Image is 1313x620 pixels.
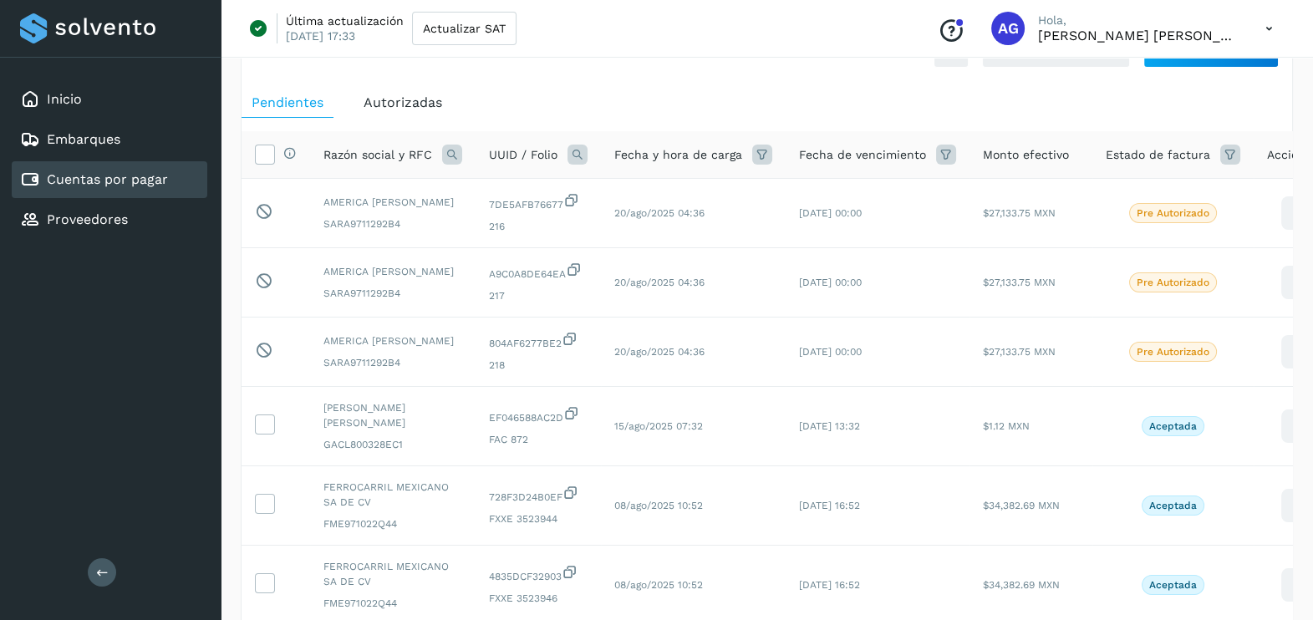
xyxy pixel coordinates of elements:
span: 728F3D24B0EF [489,485,588,505]
span: Fecha de vencimiento [799,146,926,164]
p: Abigail Gonzalez Leon [1038,28,1239,43]
span: Estado de factura [1106,146,1210,164]
span: 216 [489,219,588,234]
span: Pendientes [252,94,323,110]
span: 15/ago/2025 07:32 [614,420,703,432]
span: $34,382.69 MXN [983,579,1060,591]
span: Razón social y RFC [323,146,432,164]
div: Inicio [12,81,207,118]
span: [DATE] 16:52 [799,579,860,591]
span: Actualizar SAT [423,23,506,34]
button: Actualizar SAT [412,12,517,45]
span: SARA9711292B4 [323,355,462,370]
span: 4835DCF32903 [489,564,588,584]
span: FXXE 3523944 [489,511,588,526]
a: Inicio [47,91,82,107]
span: [DATE] 00:00 [799,277,862,288]
div: Cuentas por pagar [12,161,207,198]
span: $27,133.75 MXN [983,207,1056,219]
span: GACL800328EC1 [323,437,462,452]
span: 804AF6277BE2 [489,331,588,351]
span: 217 [489,288,588,303]
p: [DATE] 17:33 [286,28,355,43]
p: Última actualización [286,13,404,28]
span: 08/ago/2025 10:52 [614,500,703,511]
div: Embarques [12,121,207,158]
span: 20/ago/2025 04:36 [614,207,705,219]
a: Proveedores [47,211,128,227]
p: Aceptada [1149,420,1197,432]
span: FME971022Q44 [323,516,462,531]
p: Pre Autorizado [1137,277,1209,288]
div: Proveedores [12,201,207,238]
span: FME971022Q44 [323,596,462,611]
span: Autorizadas [364,94,442,110]
span: FXXE 3523946 [489,591,588,606]
span: $1.12 MXN [983,420,1030,432]
span: Monto efectivo [983,146,1069,164]
span: SARA9711292B4 [323,216,462,231]
a: Embarques [47,131,120,147]
span: FERROCARRIL MEXICANO SA DE CV [323,559,462,589]
span: AMERICA [PERSON_NAME] [323,195,462,210]
span: [DATE] 00:00 [799,346,862,358]
span: $27,133.75 MXN [983,346,1056,358]
p: Pre Autorizado [1137,207,1209,219]
span: SARA9711292B4 [323,286,462,301]
span: UUID / Folio [489,146,557,164]
a: Cuentas por pagar [47,171,168,187]
span: EF046588AC2D [489,405,588,425]
span: 08/ago/2025 10:52 [614,579,703,591]
span: $34,382.69 MXN [983,500,1060,511]
p: Aceptada [1149,500,1197,511]
span: [DATE] 13:32 [799,420,860,432]
span: FAC 872 [489,432,588,447]
span: 20/ago/2025 04:36 [614,346,705,358]
span: 218 [489,358,588,373]
span: A9C0A8DE64EA [489,262,588,282]
span: $27,133.75 MXN [983,277,1056,288]
span: [DATE] 16:52 [799,500,860,511]
span: [PERSON_NAME] [PERSON_NAME] [323,400,462,430]
span: 7DE5AFB76677 [489,192,588,212]
p: Aceptada [1149,579,1197,591]
span: AMERICA [PERSON_NAME] [323,333,462,348]
span: FERROCARRIL MEXICANO SA DE CV [323,480,462,510]
span: AMERICA [PERSON_NAME] [323,264,462,279]
span: Fecha y hora de carga [614,146,742,164]
p: Hola, [1038,13,1239,28]
span: 20/ago/2025 04:36 [614,277,705,288]
p: Pre Autorizado [1137,346,1209,358]
span: [DATE] 00:00 [799,207,862,219]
